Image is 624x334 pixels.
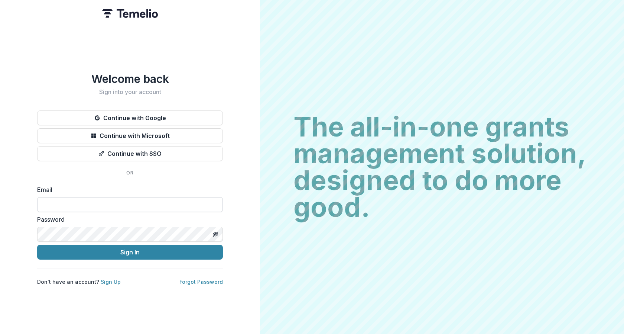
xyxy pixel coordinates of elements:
[209,228,221,240] button: Toggle password visibility
[101,279,121,285] a: Sign Up
[37,89,223,96] h2: Sign into your account
[37,245,223,260] button: Sign In
[37,110,223,125] button: Continue with Google
[37,72,223,86] h1: Welcome back
[102,9,158,18] img: Temelio
[37,146,223,161] button: Continue with SSO
[37,215,218,224] label: Password
[179,279,223,285] a: Forgot Password
[37,128,223,143] button: Continue with Microsoft
[37,185,218,194] label: Email
[37,278,121,286] p: Don't have an account?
